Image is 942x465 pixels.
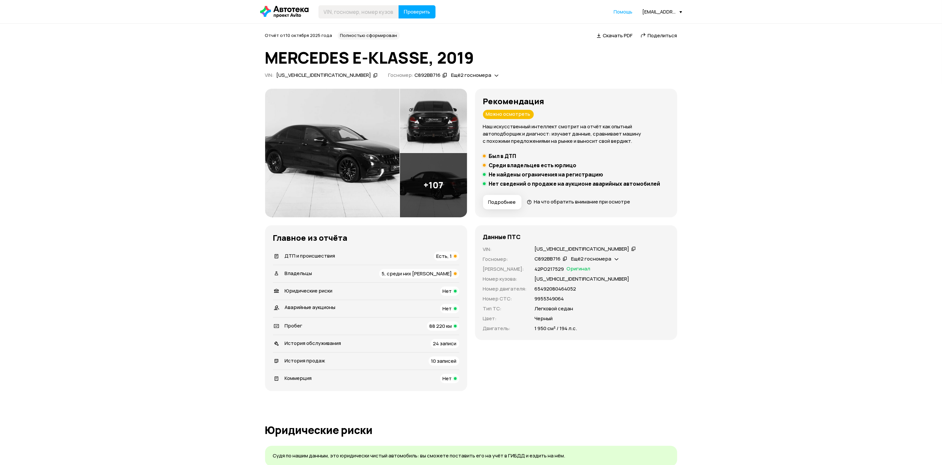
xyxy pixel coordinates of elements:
span: 24 записи [433,340,457,347]
span: Ещё 2 госномера [571,255,611,262]
span: Нет [443,375,452,382]
span: Аварийные аукционы [285,304,336,311]
h4: Данные ПТС [483,233,521,240]
span: Нет [443,288,452,294]
p: Наш искусственный интеллект смотрит на отчёт как опытный автоподборщик и диагност: изучает данные... [483,123,669,145]
h1: Юридические риски [265,424,677,436]
span: 5, среди них [PERSON_NAME] [382,270,452,277]
h5: Среди владельцев есть юрлицо [489,162,577,169]
div: Полностью сформирован [338,32,400,40]
h5: Не найдены ограничения на регистрацию [489,171,603,178]
p: 65492080464052 [535,285,576,293]
p: Тип ТС : [483,305,527,312]
div: С892ВВ716 [414,72,441,79]
span: 10 записей [431,357,457,364]
span: Есть, 1 [437,253,452,260]
a: На что обратить внимание при осмотре [527,198,630,205]
span: Скачать PDF [603,32,633,39]
a: Поделиться [641,32,677,39]
p: 1 950 см³ / 194 л.с. [535,325,577,332]
a: Скачать PDF [597,32,633,39]
span: Оригинал [567,265,591,273]
p: Двигатель : [483,325,527,332]
span: На что обратить внимание при осмотре [534,198,630,205]
button: Проверить [399,5,436,18]
h5: Был в ДТП [489,153,516,159]
h3: Главное из отчёта [273,233,459,242]
h5: Нет сведений о продаже на аукционе аварийных автомобилей [489,180,660,187]
p: Судя по нашим данным, это юридически чистый автомобиль: вы сможете поставить его на учёт в ГИБДД ... [273,452,669,459]
div: [US_VEHICLE_IDENTIFICATION_NUMBER] [277,72,371,79]
span: История продаж [285,357,325,364]
span: Ещё 2 госномера [451,72,491,78]
span: Нет [443,305,452,312]
div: [EMAIL_ADDRESS][DOMAIN_NAME] [643,9,682,15]
h1: MERCEDES E-KLASSE, 2019 [265,49,677,67]
p: 42РО217529 [535,265,564,273]
p: Госномер : [483,256,527,263]
input: VIN, госномер, номер кузова [319,5,399,18]
p: Номер двигателя : [483,285,527,293]
p: [US_VEHICLE_IDENTIFICATION_NUMBER] [535,275,629,283]
span: Владельцы [285,270,312,277]
h3: Рекомендация [483,97,669,106]
div: С892ВВ716 [535,256,561,263]
p: Номер СТС : [483,295,527,302]
span: Подробнее [488,199,516,205]
span: Коммерция [285,375,312,382]
p: VIN : [483,246,527,253]
span: 88 220 км [430,323,452,329]
span: Отчёт от 10 октября 2025 года [265,32,332,38]
p: Легковой седан [535,305,573,312]
p: Черный [535,315,553,322]
span: История обслуживания [285,340,341,347]
p: [PERSON_NAME] : [483,265,527,273]
p: Цвет : [483,315,527,322]
span: Поделиться [648,32,677,39]
span: ДТП и происшествия [285,252,335,259]
p: 9955349064 [535,295,564,302]
a: Помощь [614,9,633,15]
span: Проверить [404,9,430,15]
div: Можно осмотреть [483,110,534,119]
span: Пробег [285,322,303,329]
button: Подробнее [483,195,522,209]
p: Номер кузова : [483,275,527,283]
span: Юридические риски [285,287,333,294]
div: [US_VEHICLE_IDENTIFICATION_NUMBER] [535,246,629,253]
span: VIN : [265,72,274,78]
span: Госномер: [388,72,413,78]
